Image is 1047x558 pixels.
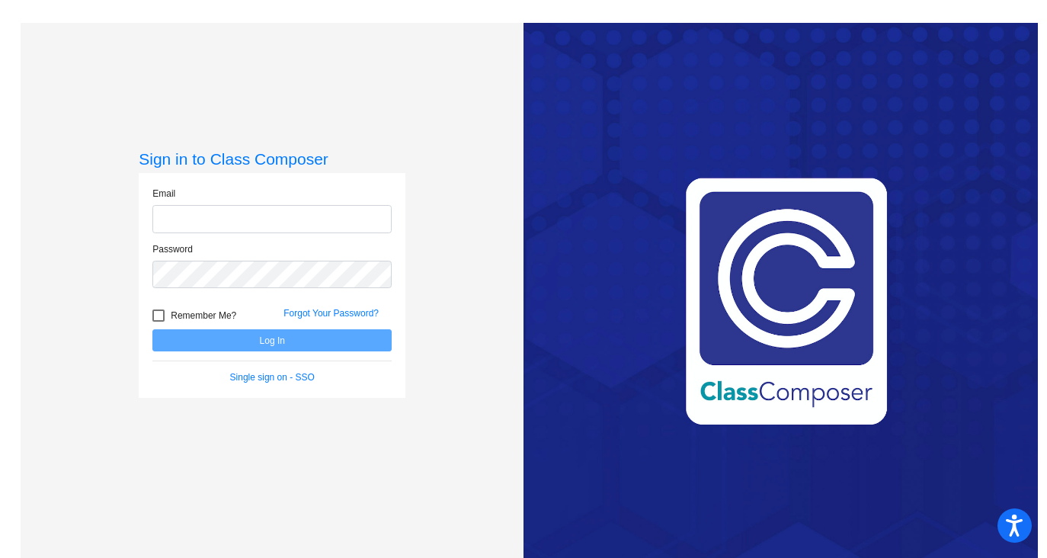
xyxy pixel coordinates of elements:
a: Single sign on - SSO [230,372,315,383]
span: Remember Me? [171,306,236,325]
h3: Sign in to Class Composer [139,149,405,168]
label: Email [152,187,175,200]
a: Forgot Your Password? [283,308,379,319]
label: Password [152,242,193,256]
button: Log In [152,329,392,351]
